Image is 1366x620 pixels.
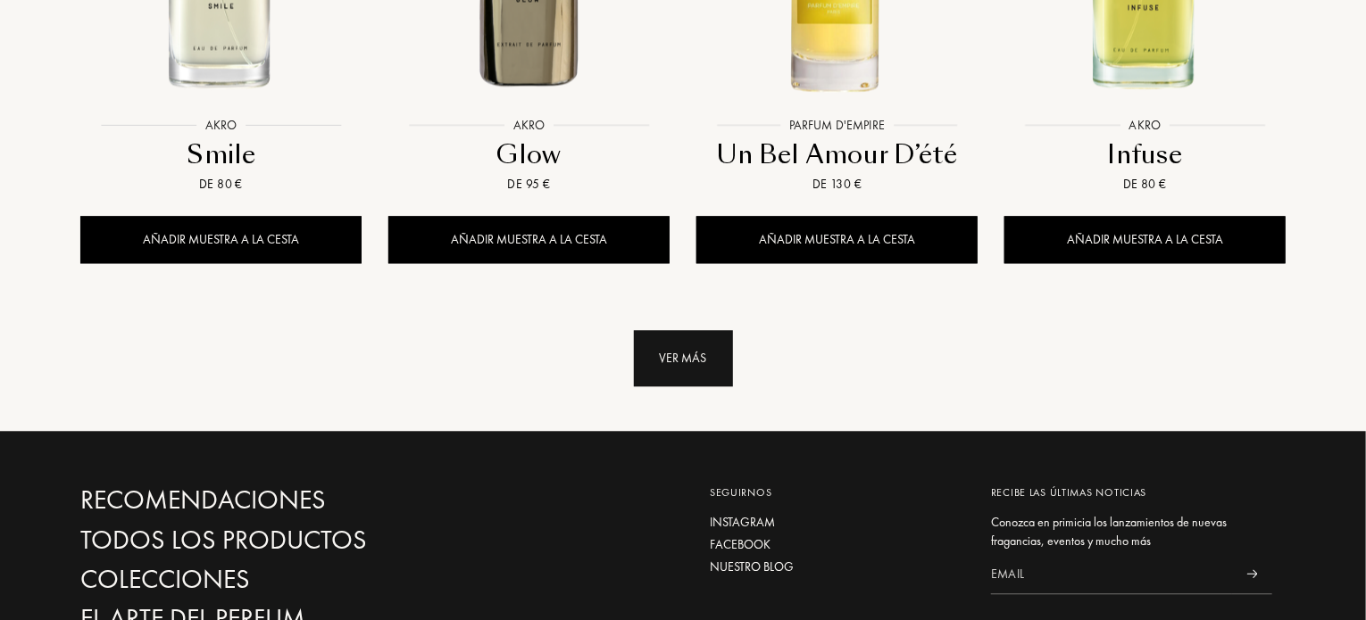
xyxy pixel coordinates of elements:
[388,216,670,263] div: Añadir muestra a la cesta
[696,216,978,263] div: Añadir muestra a la cesta
[991,484,1272,500] div: Recibe las últimas noticias
[710,535,964,554] a: Facebook
[1246,569,1258,578] img: news_send.svg
[634,330,733,386] div: Ver más
[710,513,964,532] a: Instagram
[1004,216,1286,263] div: Añadir muestra a la cesta
[991,513,1272,550] div: Conozca en primicia los lanzamientos de nuevas fragancias, eventos y mucho más
[80,216,362,263] div: Añadir muestra a la cesta
[991,554,1232,594] input: Email
[396,175,662,194] div: De 95 €
[87,175,354,194] div: De 80 €
[80,484,464,516] a: Recomendaciones
[1012,175,1279,194] div: De 80 €
[704,175,970,194] div: De 130 €
[80,564,464,595] a: Colecciones
[710,558,964,576] a: Nuestro blog
[710,484,964,500] div: Seguirnos
[80,525,464,556] a: Todos los productos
